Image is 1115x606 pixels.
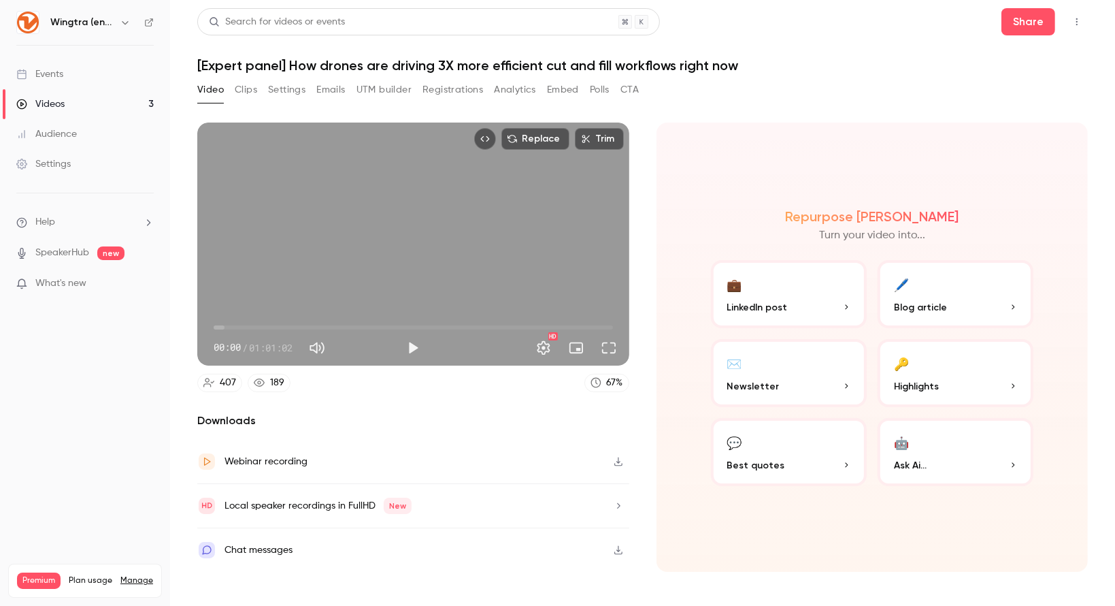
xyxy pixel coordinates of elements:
[209,15,345,29] div: Search for videos or events
[50,16,114,29] h6: Wingtra (english)
[727,353,742,374] div: ✉️
[303,334,331,362] button: Mute
[878,260,1033,328] button: 🖊️Blog article
[399,334,427,362] button: Play
[530,334,557,362] button: Settings
[548,332,558,340] div: HD
[474,128,496,150] button: Embed video
[384,498,412,514] span: New
[120,575,153,586] a: Manage
[35,215,55,229] span: Help
[16,157,71,171] div: Settings
[494,79,536,101] button: Analytics
[607,376,623,390] div: 67 %
[17,12,39,33] img: Wingtra (english)
[711,418,867,486] button: 💬Best quotes
[268,79,305,101] button: Settings
[727,300,788,315] span: LinkedIn post
[1066,11,1088,33] button: Top Bar Actions
[35,246,89,260] a: SpeakerHub
[16,67,63,81] div: Events
[235,79,257,101] button: Clips
[894,353,909,374] div: 🔑
[563,334,590,362] button: Turn on miniplayer
[197,374,242,392] a: 407
[242,340,248,355] span: /
[197,57,1088,74] h1: [Expert panel] How drones are driving 3X more efficient cut and fill workflows right now
[197,413,629,429] h2: Downloads
[220,376,236,390] div: 407
[214,340,241,355] span: 00:00
[894,379,939,394] span: Highlights
[878,418,1033,486] button: 🤖Ask Ai...
[711,339,867,407] button: ✉️Newsletter
[224,542,293,558] div: Chat messages
[590,79,610,101] button: Polls
[727,432,742,453] div: 💬
[137,278,154,290] iframe: Noticeable Trigger
[711,260,867,328] button: 💼LinkedIn post
[547,79,579,101] button: Embed
[69,575,112,586] span: Plan usage
[819,227,925,244] p: Turn your video into...
[1001,8,1055,35] button: Share
[17,573,61,589] span: Premium
[785,208,959,225] h2: Repurpose [PERSON_NAME]
[97,246,124,260] span: new
[270,376,284,390] div: 189
[224,453,307,470] div: Webinar recording
[422,79,483,101] button: Registrations
[356,79,412,101] button: UTM builder
[727,274,742,295] div: 💼
[894,274,909,295] div: 🖊️
[35,276,86,291] span: What's new
[197,79,224,101] button: Video
[584,374,629,392] a: 67%
[727,379,780,394] span: Newsletter
[214,340,293,355] div: 00:00
[16,127,77,141] div: Audience
[894,300,947,315] span: Blog article
[224,498,412,514] div: Local speaker recordings in FullHD
[727,458,785,473] span: Best quotes
[575,128,624,150] button: Trim
[316,79,345,101] button: Emails
[248,374,290,392] a: 189
[595,334,622,362] button: Full screen
[16,97,65,111] div: Videos
[894,458,927,473] span: Ask Ai...
[878,339,1033,407] button: 🔑Highlights
[249,340,293,355] span: 01:01:02
[501,128,569,150] button: Replace
[16,215,154,229] li: help-dropdown-opener
[894,432,909,453] div: 🤖
[620,79,639,101] button: CTA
